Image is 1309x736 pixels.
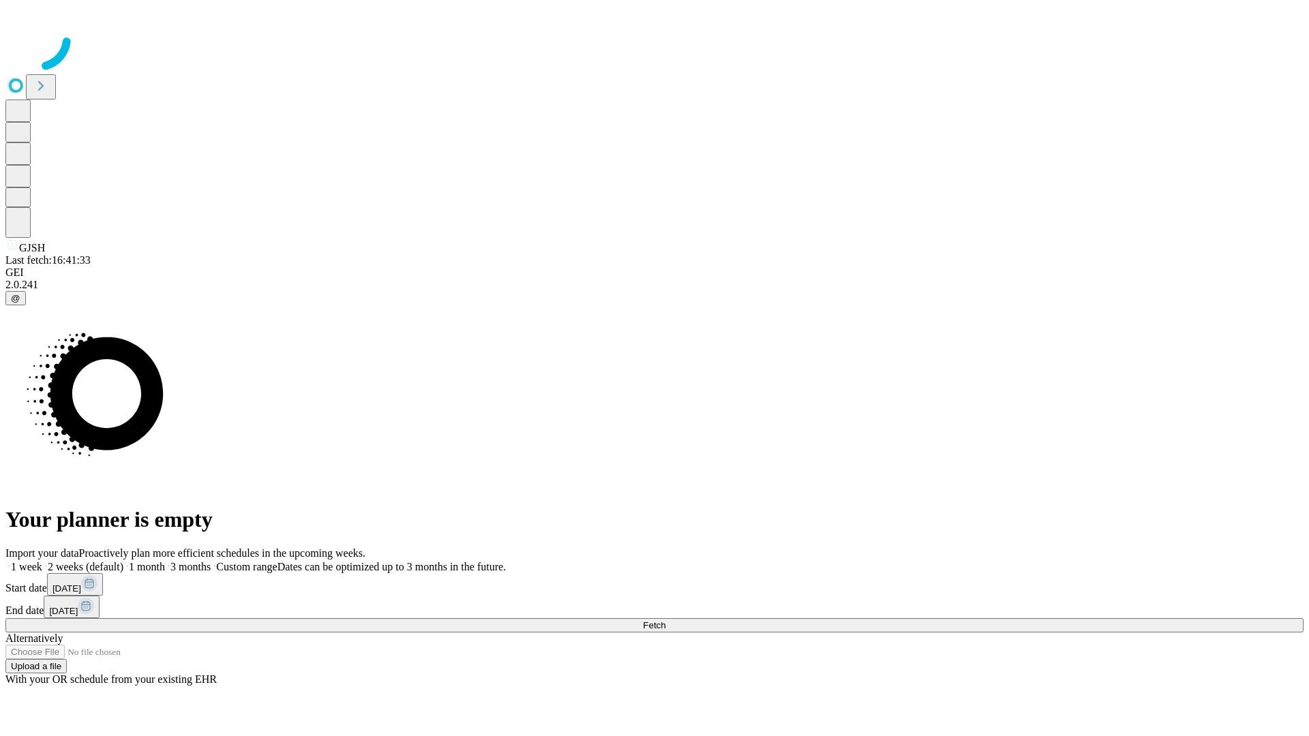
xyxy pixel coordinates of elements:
[44,596,100,618] button: [DATE]
[48,561,123,572] span: 2 weeks (default)
[277,561,506,572] span: Dates can be optimized up to 3 months in the future.
[5,266,1304,279] div: GEI
[170,561,211,572] span: 3 months
[5,573,1304,596] div: Start date
[5,618,1304,632] button: Fetch
[216,561,277,572] span: Custom range
[11,293,20,303] span: @
[5,659,67,673] button: Upload a file
[47,573,103,596] button: [DATE]
[5,596,1304,618] div: End date
[5,507,1304,532] h1: Your planner is empty
[5,547,79,559] span: Import your data
[11,561,42,572] span: 1 week
[52,583,81,594] span: [DATE]
[5,632,63,644] span: Alternatively
[5,279,1304,291] div: 2.0.241
[5,254,91,266] span: Last fetch: 16:41:33
[49,606,78,616] span: [DATE]
[19,242,45,254] span: GJSH
[5,291,26,305] button: @
[5,673,217,685] span: With your OR schedule from your existing EHR
[79,547,365,559] span: Proactively plan more efficient schedules in the upcoming weeks.
[643,620,665,630] span: Fetch
[129,561,165,572] span: 1 month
